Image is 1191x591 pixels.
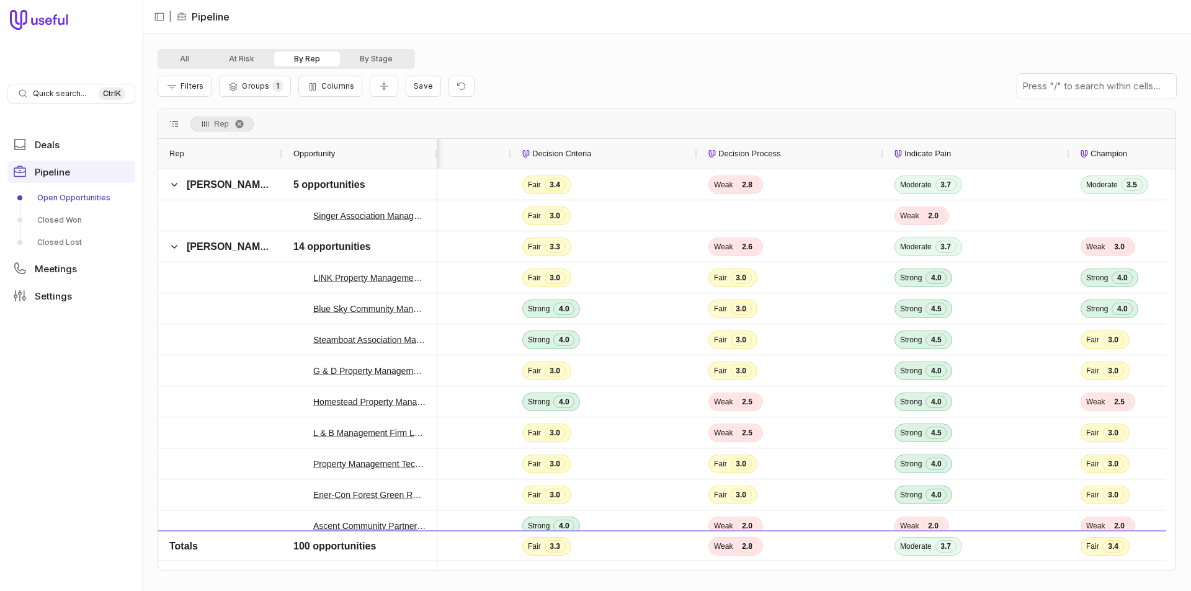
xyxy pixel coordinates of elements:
span: Strong [528,397,550,407]
span: Fair [714,335,727,345]
span: 3.3 [545,241,566,253]
span: Moderate [1086,180,1118,190]
button: By Stage [340,51,413,66]
span: Fair [714,366,727,376]
span: 3.0 [545,551,566,563]
span: 3.0 [1103,427,1124,439]
span: Fair [1086,335,1099,345]
span: 3.4 [545,179,566,191]
span: 4.5 [926,303,947,315]
span: | [169,9,172,24]
span: Fair [528,211,541,221]
span: 4.5 [926,427,947,439]
span: Weak [714,397,733,407]
span: Moderate [900,242,932,252]
span: Decision Criteria [532,146,591,161]
span: Fair [900,552,913,562]
a: Ascent Community Partners - New Deal [313,518,426,533]
span: 4.0 [926,365,947,377]
span: 2.5 [736,551,757,563]
span: Fair [1086,490,1099,500]
span: Columns [321,81,354,91]
span: 3.0 [545,458,566,470]
button: Reset view [448,76,475,97]
a: Closed Lost [7,233,135,252]
span: Strong [900,273,922,283]
span: Pipeline [35,167,70,177]
button: Columns [298,76,362,97]
span: Settings [35,291,72,301]
a: Closed Won [7,210,135,230]
div: Row Groups [190,117,254,131]
span: Opportunity [293,146,335,161]
span: 3.0 [731,458,752,470]
span: 3.0 [1108,241,1130,253]
button: All [160,51,209,66]
span: 3.0 [1103,334,1124,346]
a: Ener-Con Forest Green Realty Deal [313,487,426,502]
span: Fair [528,366,541,376]
span: 3.0 [731,303,752,315]
span: 3.0 [731,489,752,501]
span: Fair [1086,366,1099,376]
kbd: Ctrl K [99,87,125,100]
span: Weak [1086,242,1105,252]
button: At Risk [209,51,274,66]
a: Steamboat Association Management Deal [313,332,426,347]
span: 3.0 [545,272,566,284]
span: 3.0 [917,551,938,563]
span: Strong [1086,552,1108,562]
li: Pipeline [177,9,230,24]
span: Fair [528,552,541,562]
span: 2.6 [736,241,757,253]
span: 2.0 [1108,520,1130,532]
span: Decision Process [718,146,780,161]
a: Property Management Techniques, Inc Deal [313,456,426,471]
span: 2.0 [922,210,943,222]
span: Fair [1086,428,1099,438]
span: Rep [214,117,229,131]
span: Fair [528,428,541,438]
span: 4.5 [926,334,947,346]
span: Strong [900,490,922,500]
span: Fair [714,304,727,314]
span: 3.0 [1103,458,1124,470]
a: L & B Management Firm LLC - New Deal [313,425,426,440]
a: G & D Property Management - New Deal [313,363,426,378]
span: 3.0 [731,334,752,346]
div: 5 opportunities [293,177,365,192]
button: By Rep [274,51,340,66]
div: Indicate Pain [894,139,1058,169]
span: Strong [528,521,550,531]
button: Collapse sidebar [150,7,169,26]
button: Collapse all rows [370,76,398,97]
span: Strong [528,304,550,314]
span: Rep. Press ENTER to sort. Press DELETE to remove [190,117,254,131]
span: 4.0 [553,303,574,315]
span: Deals [35,140,60,149]
span: Weak [900,521,919,531]
a: Settings [7,285,135,307]
span: 2.0 [922,520,943,532]
span: 2.5 [736,396,757,408]
span: Strong [900,397,922,407]
span: 3.0 [731,272,752,284]
span: Fair [1086,459,1099,469]
span: Fair [528,273,541,283]
a: Pipeline [7,161,135,183]
span: Strong [528,335,550,345]
span: 3.0 [545,489,566,501]
a: Meetings [7,257,135,280]
span: [PERSON_NAME] [187,241,270,252]
a: Birchwood Property Management Deal [313,549,426,564]
span: Weak [1086,397,1105,407]
span: Moderate [900,180,932,190]
a: Open Opportunities [7,188,135,208]
span: Filters [181,81,203,91]
span: Fair [528,180,541,190]
span: Weak [714,428,733,438]
span: 2.5 [1108,396,1130,408]
span: 3.7 [935,241,957,253]
div: Pipeline submenu [7,188,135,252]
span: 3.7 [935,179,957,191]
